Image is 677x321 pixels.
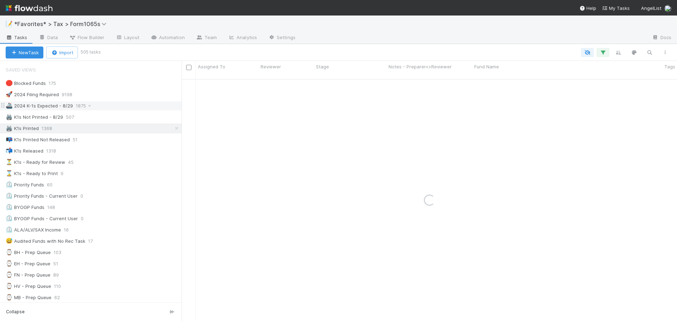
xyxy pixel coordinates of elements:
span: ⏲️ [6,215,13,221]
span: AngelList [641,5,661,11]
input: Toggle All Rows Selected [186,65,191,70]
span: 89 [53,271,66,279]
span: 🖨️ [6,114,13,120]
span: ⏲️ [6,204,13,210]
a: My Tasks [602,5,630,12]
span: 103 [54,248,68,257]
a: Layout [110,32,145,44]
span: 1875 [76,101,93,110]
div: Audited Funds with No Rec Task [6,237,85,246]
div: Help [579,5,596,12]
div: K1s Not Printed - 8/29 [6,113,63,122]
span: 507 [66,113,81,122]
span: 0 [81,214,91,223]
div: Priority Funds - Current User [6,192,78,200]
span: *Favorites* > Tax > Form1065s [14,20,110,27]
span: Reviewer [261,63,281,70]
div: ALA/ALV/SAX Income [6,226,61,234]
small: 505 tasks [81,49,101,55]
span: 62 [54,293,67,302]
span: ⌚ [6,294,13,300]
span: 148 [47,203,62,212]
span: 1318 [46,147,63,155]
div: K1s - Ready to Print [6,169,58,178]
a: Team [190,32,222,44]
span: My Tasks [602,5,630,11]
div: K1s Printed [6,124,39,133]
div: BH - Prep Queue [6,248,51,257]
span: Tasks [6,34,28,41]
div: K1s Printed Not Released [6,135,70,144]
div: BYOGP Funds - Current User [6,214,78,223]
div: BYOGP Funds [6,203,44,212]
span: 🚀 [6,91,13,97]
span: 📭 [6,136,13,142]
span: 175 [49,79,63,88]
span: Stage [316,63,329,70]
img: avatar_37569647-1c78-4889-accf-88c08d42a236.png [664,5,671,12]
a: Settings [263,32,301,44]
span: Saved Views [6,63,36,77]
span: 60 [47,180,60,189]
span: Notes - Preparer<>Reviewer [389,63,452,70]
a: Docs [646,32,677,44]
span: 0 [80,192,90,200]
img: logo-inverted-e16ddd16eac7371096b0.svg [6,2,53,14]
span: ⌛ [6,170,13,176]
span: ⌚ [6,249,13,255]
div: MB - Prep Queue [6,293,51,302]
span: 45 [68,158,81,167]
span: ⌚ [6,283,13,289]
span: 🖨️ [6,125,13,131]
span: ⏲️ [6,181,13,187]
a: Flow Builder [63,32,110,44]
div: 2024 K-1s Expected - 8/29 [6,101,73,110]
span: ⌚ [6,272,13,278]
span: 17 [88,237,100,246]
span: 🚢 [6,103,13,109]
a: Data [33,32,63,44]
span: ⏲️ [6,193,13,199]
a: Analytics [222,32,263,44]
span: ⏲️ [6,227,13,233]
span: 51 [53,259,65,268]
a: Automation [145,32,190,44]
div: HV - Prep Queue [6,282,51,291]
span: Fund Name [474,63,499,70]
div: 2024 Filing Required [6,90,59,99]
span: 📝 [6,21,13,27]
div: K1s - Ready for Review [6,158,65,167]
span: 🛑 [6,80,13,86]
span: ⌚ [6,260,13,266]
span: Flow Builder [69,34,104,41]
span: 9198 [62,90,79,99]
span: ⏳ [6,159,13,165]
span: 😅 [6,238,13,244]
button: NewTask [6,47,43,58]
span: Assigned To [198,63,225,70]
span: Tags [664,63,675,70]
div: K1s Released [6,147,43,155]
div: EH - Prep Queue [6,259,50,268]
span: 📬 [6,148,13,154]
span: 110 [54,282,68,291]
span: 1368 [42,124,59,133]
span: 16 [64,226,76,234]
span: Collapse [6,309,25,315]
div: Priority Funds [6,180,44,189]
span: 9 [61,169,71,178]
div: FN - Prep Queue [6,271,50,279]
div: Blocked Funds [6,79,46,88]
button: Import [46,47,78,58]
span: 51 [73,135,85,144]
